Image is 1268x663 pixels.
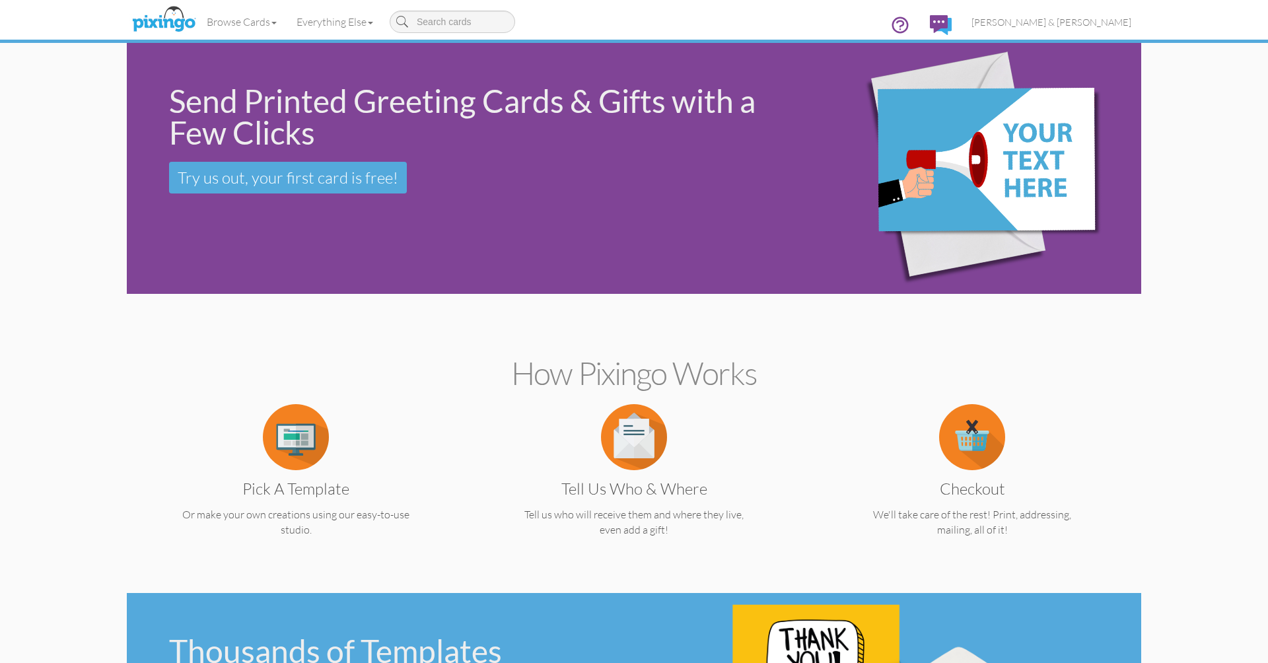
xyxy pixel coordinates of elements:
[971,17,1131,28] span: [PERSON_NAME] & [PERSON_NAME]
[197,5,287,38] a: Browse Cards
[829,507,1115,538] p: We'll take care of the rest! Print, addressing, mailing, all of it!
[153,429,439,538] a: Pick a Template Or make your own creations using our easy-to-use studio.
[162,480,429,497] h3: Pick a Template
[939,404,1005,470] img: item.alt
[491,507,777,538] p: Tell us who will receive them and where they live, even add a gift!
[169,85,792,149] div: Send Printed Greeting Cards & Gifts with a Few Clicks
[153,507,439,538] p: Or make your own creations using our easy-to-use studio.
[491,429,777,538] a: Tell us Who & Where Tell us who will receive them and where they live, even add a gift!
[962,5,1141,39] a: [PERSON_NAME] & [PERSON_NAME]
[178,168,398,188] span: Try us out, your first card is free!
[839,480,1106,497] h3: Checkout
[287,5,383,38] a: Everything Else
[390,11,515,33] input: Search cards
[150,356,1118,391] h2: How Pixingo works
[129,3,199,36] img: pixingo logo
[814,24,1133,313] img: eb544e90-0942-4412-bfe0-c610d3f4da7c.png
[501,480,767,497] h3: Tell us Who & Where
[930,15,952,35] img: comments.svg
[169,162,407,193] a: Try us out, your first card is free!
[263,404,329,470] img: item.alt
[829,429,1115,538] a: Checkout We'll take care of the rest! Print, addressing, mailing, all of it!
[601,404,667,470] img: item.alt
